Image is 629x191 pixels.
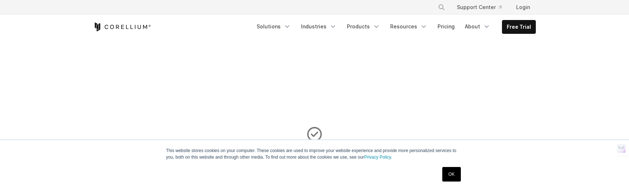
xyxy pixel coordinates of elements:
[433,20,459,33] a: Pricing
[451,1,507,14] a: Support Center
[93,23,151,31] a: Corellium Home
[510,1,536,14] a: Login
[386,20,432,33] a: Resources
[252,20,536,34] div: Navigation Menu
[252,20,295,33] a: Solutions
[502,20,535,33] a: Free Trial
[429,1,536,14] div: Navigation Menu
[435,1,448,14] button: Search
[364,155,392,160] a: Privacy Policy.
[297,20,341,33] a: Industries
[343,20,384,33] a: Products
[442,167,461,182] a: OK
[166,147,463,160] p: This website stores cookies on your computer. These cookies are used to improve your website expe...
[460,20,495,33] a: About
